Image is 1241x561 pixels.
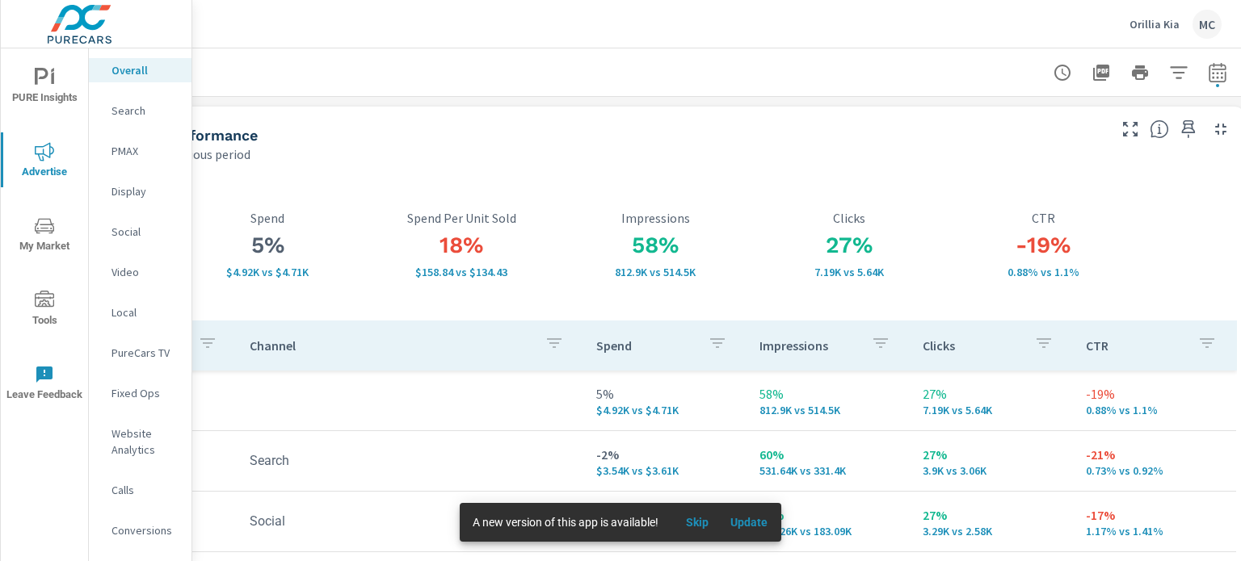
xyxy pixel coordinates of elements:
p: Social [111,224,179,240]
p: 27% [923,445,1060,464]
span: Leave Feedback [6,365,83,404]
button: Select Date Range [1201,57,1234,89]
div: Display [89,179,191,203]
p: 1.17% vs 1.41% [1086,525,1223,538]
p: Fixed Ops [111,385,179,401]
p: $3,538 vs $3,609 [596,464,734,477]
span: Advertise [6,142,83,182]
p: Channel [250,337,532,354]
span: A new version of this app is available! [473,516,658,529]
p: $4,924 vs $4,705 [596,404,734,417]
h3: 58% [558,232,752,259]
p: 54% [759,505,897,525]
div: Local [89,300,191,324]
p: Impressions [558,211,752,225]
h3: -19% [946,232,1140,259]
p: Display [111,183,179,199]
p: CTR [1086,337,1184,354]
button: Apply Filters [1163,57,1195,89]
p: Conversions [111,522,179,538]
p: 3,897 vs 3,057 [923,464,1060,477]
p: 281,256 vs 183,094 [759,525,897,538]
p: -2% [596,445,734,464]
span: Skip [678,515,717,530]
button: Make Fullscreen [1117,116,1143,142]
p: 3,288 vs 2,580 [923,525,1060,538]
button: Skip [671,509,723,535]
p: 5% [596,384,734,404]
p: 0.88% vs 1.1% [946,266,1140,278]
h3: 27% [752,232,946,259]
p: Local [111,304,179,320]
div: Conversions [89,518,191,542]
div: Website Analytics [89,421,191,462]
p: Spend [170,211,364,225]
div: Video [89,260,191,284]
p: PMAX [111,143,179,159]
p: Search [111,103,179,119]
div: MC [1193,10,1222,39]
p: 7,185 vs 5,637 [923,404,1060,417]
p: 7,185 vs 5,637 [752,266,946,278]
div: Social [89,220,191,244]
p: -17% [1086,505,1223,525]
div: Overall [89,58,191,82]
div: Calls [89,478,191,502]
span: PURE Insights [6,68,83,107]
span: Update [730,515,768,530]
p: 812,898 vs 514,497 [759,404,897,417]
p: Website Analytics [111,425,179,458]
span: My Market [6,216,83,256]
p: Video [111,264,179,280]
h3: 5% [170,232,364,259]
h3: 18% [364,232,558,259]
p: CTR [946,211,1140,225]
div: Search [89,98,191,123]
p: Clicks [923,337,1021,354]
p: 0.73% vs 0.92% [1086,464,1223,477]
p: 58% [759,384,897,404]
p: 0.88% vs 1.1% [1086,404,1223,417]
p: Clicks [752,211,946,225]
p: 812,898 vs 514,497 [558,266,752,278]
p: $158.84 vs $134.43 [364,266,558,278]
p: 27% [923,384,1060,404]
button: Minimize Widget [1208,116,1234,142]
p: -21% [1086,445,1223,464]
p: 531,642 vs 331,403 [759,464,897,477]
div: PMAX [89,139,191,163]
p: 27% [923,505,1060,525]
p: -19% [1086,384,1223,404]
button: Update [723,509,775,535]
p: PureCars TV [111,345,179,361]
p: Impressions [759,337,858,354]
div: PureCars TV [89,341,191,365]
span: Save this to your personalized report [1176,116,1201,142]
p: Overall [111,62,179,78]
p: Calls [111,482,179,498]
td: Social [237,500,583,542]
p: Spend [596,337,695,354]
p: Orillia Kia [1130,17,1180,31]
p: 60% [759,445,897,464]
p: Spend Per Unit Sold [364,211,558,225]
p: $4,924 vs $4,705 [170,266,364,278]
button: "Export Report to PDF" [1085,57,1117,89]
span: Tools [6,291,83,330]
button: Print Report [1124,57,1156,89]
span: Understand performance metrics over the selected time range. [1150,119,1169,139]
td: Search [237,440,583,481]
div: nav menu [1,48,88,420]
div: Fixed Ops [89,381,191,405]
